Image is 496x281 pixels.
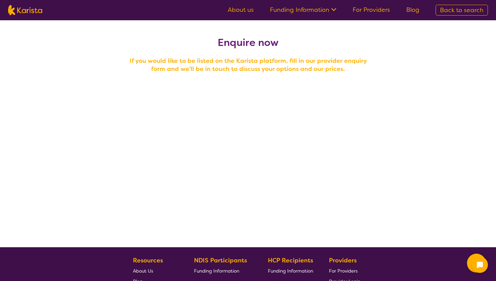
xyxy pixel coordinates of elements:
[133,268,153,274] span: About Us
[353,6,390,14] a: For Providers
[406,6,419,14] a: Blog
[270,6,336,14] a: Funding Information
[436,5,488,16] a: Back to search
[268,265,313,276] a: Funding Information
[133,256,163,264] b: Resources
[194,265,252,276] a: Funding Information
[329,256,357,264] b: Providers
[133,265,178,276] a: About Us
[329,265,360,276] a: For Providers
[127,57,369,73] h4: If you would like to be listed on the Karista platform, fill in our provider enquiry form and we'...
[268,256,313,264] b: HCP Recipients
[440,6,484,14] span: Back to search
[467,254,486,273] button: Channel Menu
[268,268,313,274] span: Funding Information
[194,256,247,264] b: NDIS Participants
[8,5,42,15] img: Karista logo
[329,268,358,274] span: For Providers
[194,268,239,274] span: Funding Information
[127,36,369,49] h2: Enquire now
[228,6,254,14] a: About us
